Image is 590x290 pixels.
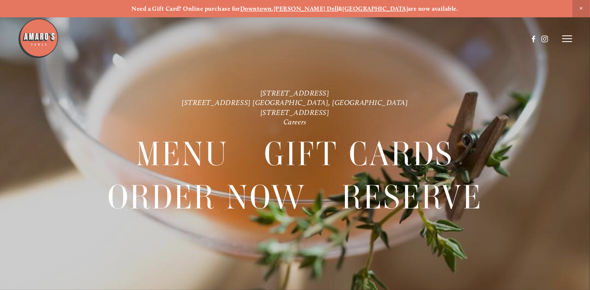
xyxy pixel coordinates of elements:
a: Order Now [108,175,306,218]
strong: & [338,5,342,12]
a: Gift Cards [264,133,454,175]
a: [GEOGRAPHIC_DATA] [343,5,408,12]
a: Menu [136,133,229,175]
a: Downtown [240,5,272,12]
img: Amaro's Table [18,18,59,59]
strong: Need a Gift Card? Online purchase for [131,5,240,12]
strong: are now available. [408,5,458,12]
a: [PERSON_NAME] Dell [274,5,338,12]
a: Careers [283,117,307,126]
strong: , [272,5,274,12]
a: [STREET_ADDRESS] [GEOGRAPHIC_DATA], [GEOGRAPHIC_DATA] [182,98,408,107]
a: Reserve [342,175,482,218]
a: [STREET_ADDRESS] [260,89,330,97]
a: [STREET_ADDRESS] [260,108,330,117]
